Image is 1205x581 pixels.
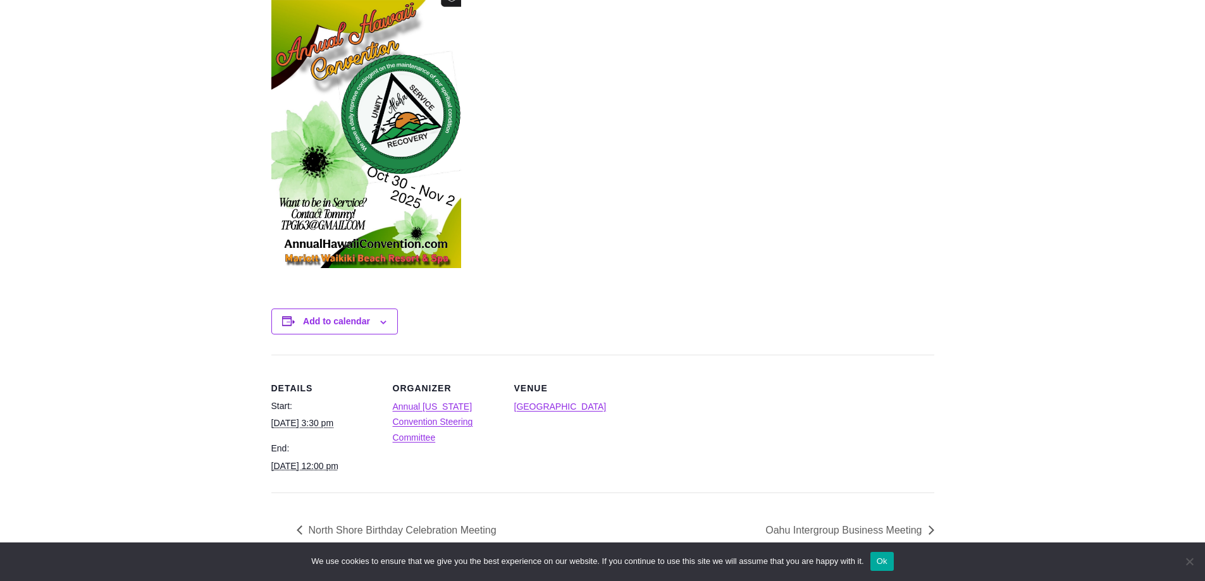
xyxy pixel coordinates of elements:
a: [GEOGRAPHIC_DATA] [514,401,607,412]
button: Ok [870,552,894,571]
a: Oahu Intergroup Business Meeting [758,525,934,535]
span: No [1183,555,1196,568]
a: North Shore Birthday Celebration Meeting [297,525,504,535]
abbr: 2025-10-30 [271,418,334,428]
dt: End: [271,441,378,456]
dt: Start: [271,399,378,413]
h2: Venue [514,382,621,394]
nav: Event Navigation [271,521,934,539]
button: View links to add events to your calendar [303,316,370,326]
a: Annual [US_STATE] Convention Steering Committee [393,401,473,443]
abbr: 2025-11-02 [271,461,338,471]
h2: Details [271,382,378,394]
h2: Organizer [393,382,499,394]
span: We use cookies to ensure that we give you the best experience on our website. If you continue to ... [311,555,863,568]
